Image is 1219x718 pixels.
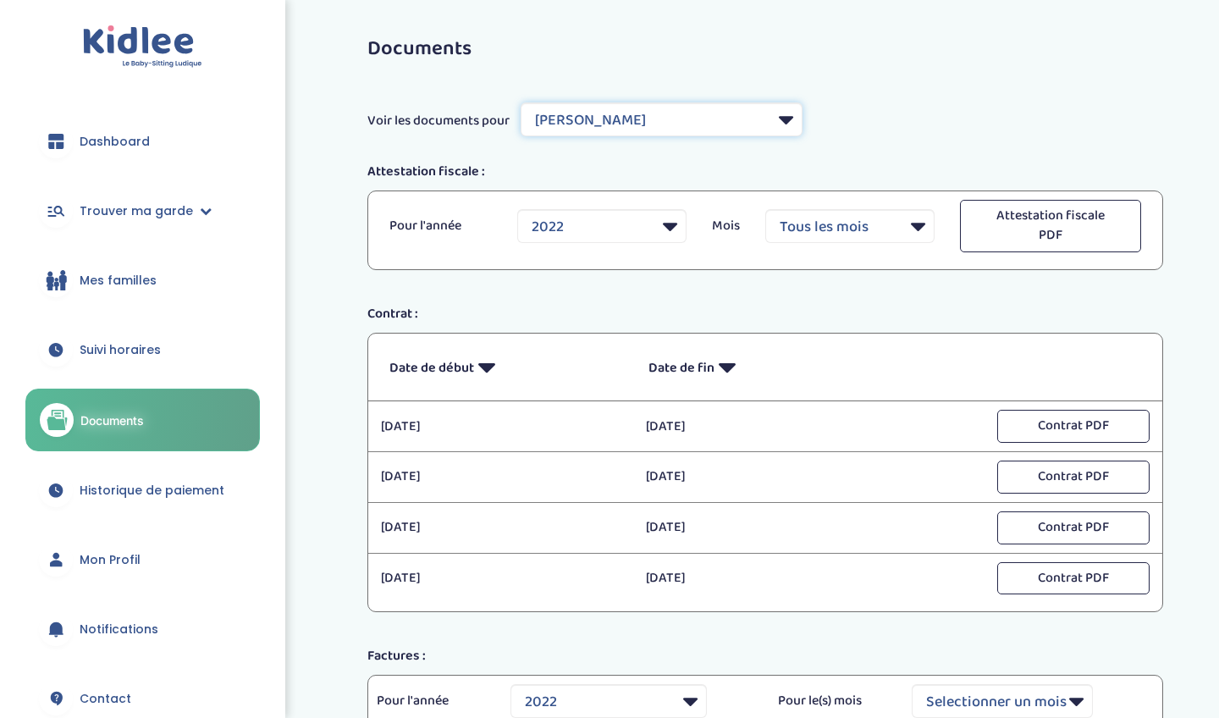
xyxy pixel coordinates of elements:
p: [DATE] [381,467,621,487]
img: logo.svg [83,25,202,69]
a: Mon Profil [25,529,260,590]
p: Pour l'année [377,691,485,711]
p: [DATE] [646,417,885,437]
a: Trouver ma garde [25,180,260,241]
p: [DATE] [381,568,621,588]
a: Mes familles [25,250,260,311]
h3: Documents [367,38,1163,60]
span: Contact [80,690,131,708]
span: Notifications [80,621,158,638]
p: Pour l'année [389,216,492,236]
div: Attestation fiscale : [355,162,1176,182]
button: Contrat PDF [997,562,1150,595]
p: [DATE] [646,467,885,487]
a: Contrat PDF [997,417,1150,435]
p: Date de fin [648,346,882,388]
span: Mon Profil [80,551,141,569]
span: Dashboard [80,133,150,151]
a: Suivi horaires [25,319,260,380]
p: [DATE] [646,568,885,588]
p: Pour le(s) mois [778,691,886,711]
p: [DATE] [646,517,885,538]
a: Historique de paiement [25,460,260,521]
button: Contrat PDF [997,410,1150,443]
a: Documents [25,389,260,451]
a: Contrat PDF [997,467,1150,486]
p: Mois [712,216,740,236]
span: Historique de paiement [80,482,224,500]
div: Factures : [355,646,1176,666]
p: Date de début [389,346,623,388]
div: Contrat : [355,304,1176,324]
p: [DATE] [381,517,621,538]
a: Notifications [25,599,260,660]
p: [DATE] [381,417,621,437]
button: Contrat PDF [997,511,1150,544]
button: Attestation fiscale PDF [960,200,1141,252]
button: Contrat PDF [997,461,1150,494]
span: Voir les documents pour [367,111,510,131]
a: Contrat PDF [997,517,1150,536]
span: Suivi horaires [80,341,161,359]
span: Mes familles [80,272,157,290]
span: Trouver ma garde [80,202,193,220]
a: Contrat PDF [997,568,1150,587]
span: Documents [80,411,144,429]
a: Dashboard [25,111,260,172]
